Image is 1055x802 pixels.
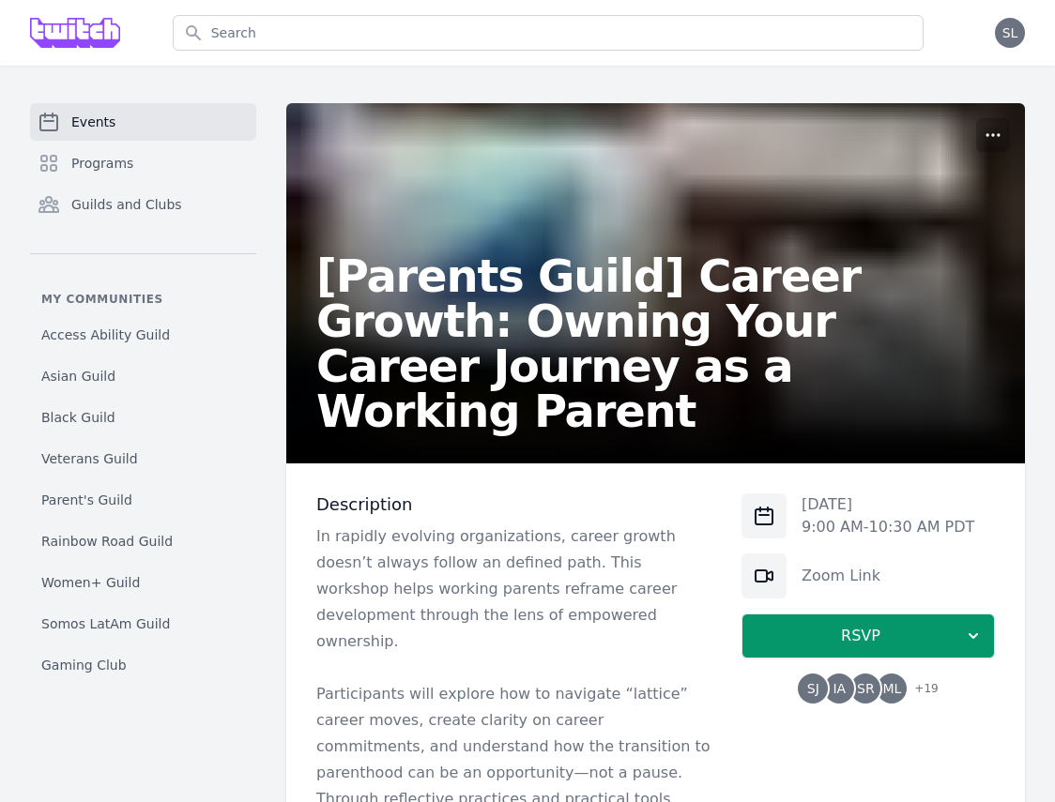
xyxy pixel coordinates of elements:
[903,677,938,704] span: + 19
[833,682,846,695] span: IA
[41,614,170,633] span: Somos LatAm Guild
[316,253,995,433] h2: [Parents Guild] Career Growth: Owning Your Career Journey as a Working Parent
[30,524,256,558] a: Rainbow Road Guild
[30,566,256,599] a: Women+ Guild
[71,113,115,131] span: Events
[41,697,157,716] span: Skincare-Etc Club
[995,18,1025,48] button: SL
[30,186,256,223] a: Guilds and Clubs
[41,449,138,468] span: Veterans Guild
[41,491,132,509] span: Parent's Guild
[30,292,256,307] p: My communities
[71,154,133,173] span: Programs
[30,442,256,476] a: Veterans Guild
[30,318,256,352] a: Access Ability Guild
[316,493,711,516] h3: Description
[41,408,115,427] span: Black Guild
[1002,26,1018,39] span: SL
[41,532,173,551] span: Rainbow Road Guild
[802,493,974,516] p: [DATE]
[30,359,256,393] a: Asian Guild
[802,516,974,538] p: 9:00 AM - 10:30 AM PDT
[30,103,256,141] a: Events
[41,656,127,674] span: Gaming Club
[71,195,182,214] span: Guilds and Clubs
[41,573,140,592] span: Women+ Guild
[316,523,711,655] p: In rapidly evolving organizations, career growth doesn’t always follow an defined path. This work...
[41,325,170,344] span: Access Ability Guild
[30,648,256,682] a: Gaming Club
[802,567,880,584] a: Zoom Link
[757,625,964,647] span: RSVP
[807,682,819,695] span: SJ
[857,682,875,695] span: SR
[30,18,120,48] img: Grove
[41,367,115,386] span: Asian Guild
[30,689,256,723] a: Skincare-Etc Club
[30,103,256,699] nav: Sidebar
[742,613,995,658] button: RSVP
[30,144,256,182] a: Programs
[173,15,924,51] input: Search
[882,682,901,695] span: ML
[30,607,256,641] a: Somos LatAm Guild
[30,483,256,517] a: Parent's Guild
[30,401,256,434] a: Black Guild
